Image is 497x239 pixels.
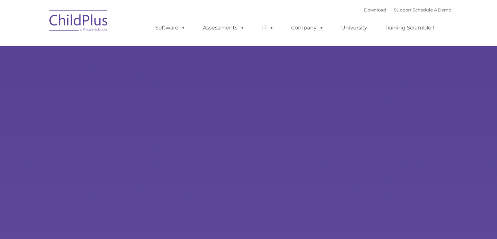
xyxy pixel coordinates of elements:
a: Download [364,7,386,12]
font: | [364,7,451,12]
a: Company [285,21,330,34]
a: Training Scramble!! [378,21,440,34]
a: University [335,21,374,34]
a: IT [256,21,280,34]
img: ChildPlus by Procare Solutions [46,5,111,38]
a: Software [149,21,192,34]
a: Schedule A Demo [413,7,451,12]
a: Assessments [196,21,251,34]
a: Support [394,7,411,12]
